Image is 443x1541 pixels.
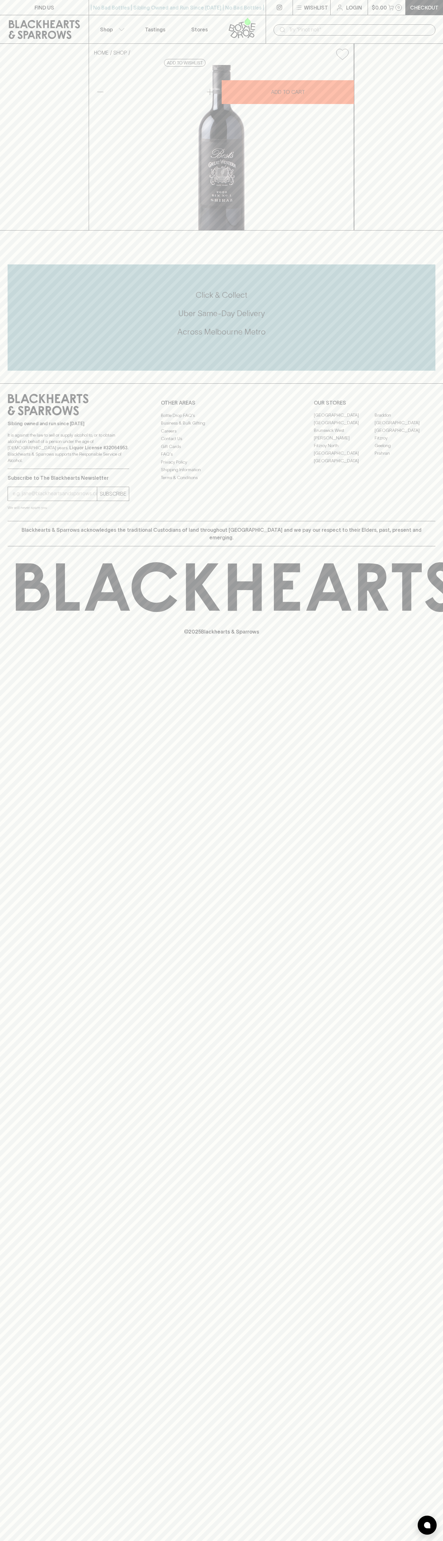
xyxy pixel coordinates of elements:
button: Add to wishlist [334,46,351,62]
a: [GEOGRAPHIC_DATA] [375,427,435,434]
p: It is against the law to sell or supply alcohol to, or to obtain alcohol on behalf of a person un... [8,432,129,464]
p: Checkout [410,4,439,11]
button: Add to wishlist [164,59,206,67]
a: Privacy Policy [161,458,282,466]
a: Contact Us [161,435,282,443]
button: SUBSCRIBE [97,487,129,501]
a: Careers [161,427,282,435]
a: Terms & Conditions [161,474,282,481]
img: 1149.png [89,65,354,230]
input: e.g. jane@blackheartsandsparrows.com.au [13,489,97,499]
a: Stores [177,15,222,43]
a: SHOP [113,50,127,55]
a: [GEOGRAPHIC_DATA] [314,419,375,427]
a: Tastings [133,15,177,43]
a: Geelong [375,442,435,450]
p: ADD TO CART [271,88,305,96]
p: Login [346,4,362,11]
p: $0.00 [372,4,387,11]
p: We will never spam you [8,504,129,511]
img: bubble-icon [424,1522,430,1528]
p: Shop [100,26,113,33]
button: ADD TO CART [222,80,354,104]
a: Braddon [375,412,435,419]
p: Sibling owned and run since [DATE] [8,420,129,427]
a: [GEOGRAPHIC_DATA] [314,450,375,457]
a: Gift Cards [161,443,282,450]
input: Try "Pinot noir" [289,25,430,35]
a: [PERSON_NAME] [314,434,375,442]
a: Prahran [375,450,435,457]
a: HOME [94,50,109,55]
p: Stores [191,26,208,33]
a: [GEOGRAPHIC_DATA] [314,457,375,465]
button: Shop [89,15,133,43]
p: Tastings [145,26,165,33]
p: FIND US [35,4,54,11]
p: OTHER AREAS [161,399,282,406]
p: SUBSCRIBE [100,490,126,497]
h5: Uber Same-Day Delivery [8,308,435,319]
p: Blackhearts & Sparrows acknowledges the traditional Custodians of land throughout [GEOGRAPHIC_DAT... [12,526,431,541]
p: Subscribe to The Blackhearts Newsletter [8,474,129,482]
a: Fitzroy North [314,442,375,450]
h5: Click & Collect [8,290,435,300]
p: Wishlist [304,4,328,11]
a: Fitzroy [375,434,435,442]
a: Bottle Drop FAQ's [161,412,282,419]
a: Brunswick West [314,427,375,434]
a: [GEOGRAPHIC_DATA] [375,419,435,427]
a: [GEOGRAPHIC_DATA] [314,412,375,419]
a: FAQ's [161,451,282,458]
a: Business & Bulk Gifting [161,419,282,427]
a: Shipping Information [161,466,282,474]
p: 0 [397,6,400,9]
p: OUR STORES [314,399,435,406]
strong: Liquor License #32064953 [69,445,128,450]
div: Call to action block [8,264,435,371]
h5: Across Melbourne Metro [8,327,435,337]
